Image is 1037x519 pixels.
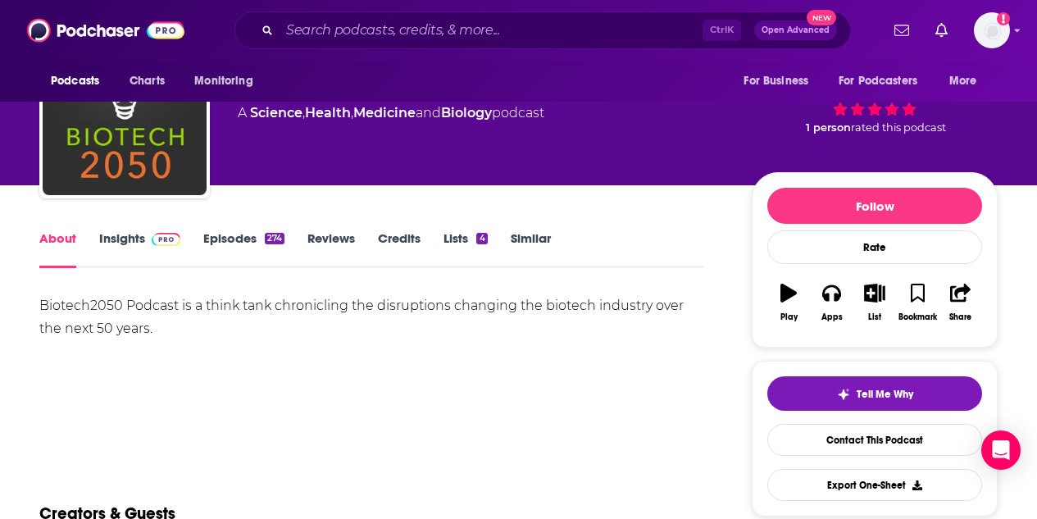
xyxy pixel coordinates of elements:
span: Open Advanced [762,26,830,34]
button: Bookmark [896,273,939,332]
div: Search podcasts, credits, & more... [234,11,851,49]
span: Monitoring [194,70,252,93]
span: Tell Me Why [857,388,913,401]
span: New [807,10,836,25]
img: User Profile [974,12,1010,48]
a: Lists4 [443,230,487,268]
input: Search podcasts, credits, & more... [280,17,703,43]
span: Ctrl K [703,20,741,41]
div: Play [780,312,798,322]
span: , [351,105,353,121]
div: Apps [821,312,843,322]
button: Export One-Sheet [767,469,982,501]
a: Charts [119,66,175,97]
a: Episodes274 [203,230,284,268]
div: Open Intercom Messenger [981,430,1021,470]
span: rated this podcast [851,121,946,134]
img: tell me why sparkle [837,388,850,401]
div: Biotech2050 Podcast is a think tank chronicling the disruptions changing the biotech industry ove... [39,294,704,340]
span: For Podcasters [839,70,917,93]
button: tell me why sparkleTell Me Why [767,376,982,411]
div: Share [949,312,971,322]
div: Rate [767,230,982,264]
div: 274 [265,233,284,244]
button: Share [939,273,982,332]
button: Follow [767,188,982,224]
button: Show profile menu [974,12,1010,48]
a: Credits [378,230,421,268]
button: open menu [828,66,941,97]
a: Reviews [307,230,355,268]
span: 1 person [806,121,851,134]
a: Science [250,105,302,121]
span: Charts [130,70,165,93]
img: Podchaser - Follow, Share and Rate Podcasts [27,15,184,46]
a: Show notifications dropdown [929,16,954,44]
a: Contact This Podcast [767,424,982,456]
button: open menu [938,66,998,97]
a: Medicine [353,105,416,121]
span: For Business [744,70,808,93]
button: Play [767,273,810,332]
span: , [302,105,305,121]
span: More [949,70,977,93]
img: Podchaser Pro [152,233,180,246]
div: 4 [476,233,487,244]
svg: Add a profile image [997,12,1010,25]
a: Similar [511,230,551,268]
span: Podcasts [51,70,99,93]
a: InsightsPodchaser Pro [99,230,180,268]
a: About [39,230,76,268]
a: Show notifications dropdown [888,16,916,44]
div: Bookmark [898,312,937,322]
button: Apps [810,273,853,332]
span: and [416,105,441,121]
a: Biology [441,105,492,121]
span: Logged in as RussoPartners3 [974,12,1010,48]
button: List [853,273,896,332]
button: Open AdvancedNew [754,20,837,40]
a: Health [305,105,351,121]
img: Biotech 2050 Podcast [43,31,207,195]
button: open menu [183,66,274,97]
button: open menu [39,66,121,97]
button: open menu [732,66,829,97]
div: A podcast [238,103,544,123]
div: List [868,312,881,322]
